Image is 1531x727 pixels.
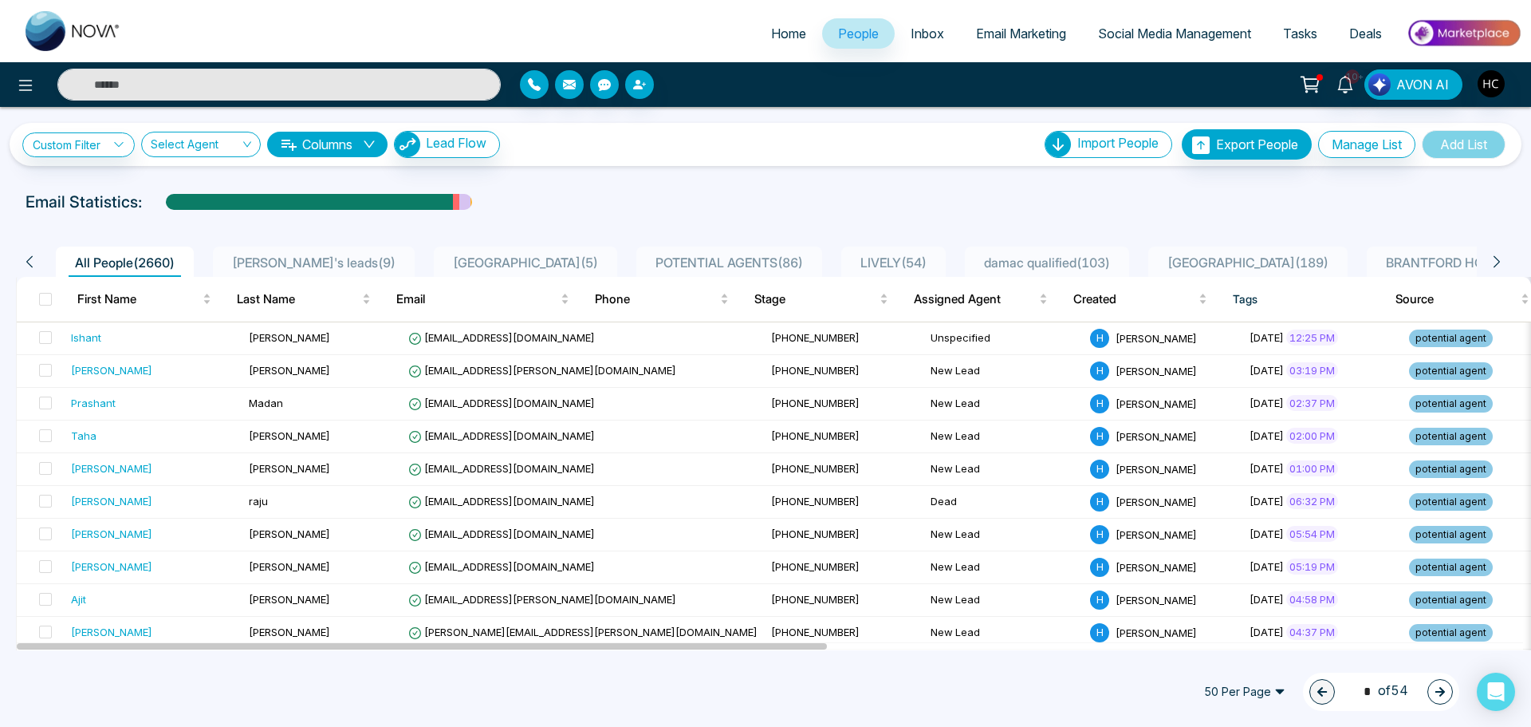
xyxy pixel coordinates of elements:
[895,18,960,49] a: Inbox
[771,626,860,638] span: [PHONE_NUMBER]
[1478,70,1505,97] img: User Avatar
[408,397,595,409] span: [EMAIL_ADDRESS][DOMAIN_NAME]
[1364,69,1462,100] button: AVON AI
[249,429,330,442] span: [PERSON_NAME]
[249,527,330,540] span: [PERSON_NAME]
[914,290,1036,309] span: Assigned Agent
[742,277,901,322] th: Stage
[249,593,330,606] span: [PERSON_NAME]
[1250,527,1284,540] span: [DATE]
[771,593,860,606] span: [PHONE_NUMBER]
[1090,394,1109,413] span: H
[26,11,121,51] img: Nova CRM Logo
[249,364,330,377] span: [PERSON_NAME]
[408,364,676,377] span: [EMAIL_ADDRESS][PERSON_NAME][DOMAIN_NAME]
[249,560,330,573] span: [PERSON_NAME]
[1116,429,1197,442] span: [PERSON_NAME]
[771,429,860,442] span: [PHONE_NUMBER]
[924,519,1084,551] td: New Lead
[226,255,402,271] span: [PERSON_NAME]'s leads ( 9 )
[924,551,1084,584] td: New Lead
[1116,495,1197,508] span: [PERSON_NAME]
[1250,331,1284,344] span: [DATE]
[924,355,1084,388] td: New Lead
[1286,395,1338,411] span: 02:37 PM
[1098,26,1251,41] span: Social Media Management
[924,421,1084,453] td: New Lead
[1368,73,1391,96] img: Lead Flow
[1250,593,1284,606] span: [DATE]
[408,495,595,508] span: [EMAIL_ADDRESS][DOMAIN_NAME]
[771,364,860,377] span: [PHONE_NUMBER]
[582,277,742,322] th: Phone
[838,26,879,41] span: People
[1286,624,1338,640] span: 04:37 PM
[1193,679,1297,705] span: 50 Per Page
[1090,492,1109,512] span: H
[1116,462,1197,475] span: [PERSON_NAME]
[22,132,135,157] a: Custom Filter
[771,26,806,41] span: Home
[901,277,1061,322] th: Assigned Agent
[1077,135,1159,151] span: Import People
[249,495,268,508] span: raju
[1090,623,1109,642] span: H
[1286,591,1338,607] span: 04:58 PM
[237,290,359,309] span: Last Name
[1286,428,1338,444] span: 02:00 PM
[408,527,595,540] span: [EMAIL_ADDRESS][DOMAIN_NAME]
[1395,290,1517,309] span: Source
[771,331,860,344] span: [PHONE_NUMBER]
[1116,364,1197,377] span: [PERSON_NAME]
[71,395,116,411] div: Prashant
[408,626,758,638] span: [PERSON_NAME][EMAIL_ADDRESS][PERSON_NAME][DOMAIN_NAME]
[384,277,582,322] th: Email
[755,18,822,49] a: Home
[1116,331,1197,344] span: [PERSON_NAME]
[249,397,283,409] span: Madan
[771,397,860,409] span: [PHONE_NUMBER]
[771,495,860,508] span: [PHONE_NUMBER]
[924,486,1084,519] td: Dead
[1073,290,1195,309] span: Created
[249,331,330,344] span: [PERSON_NAME]
[1409,493,1493,511] span: potential agent
[1326,69,1364,97] a: 10+
[1409,526,1493,543] span: potential agent
[395,132,420,157] img: Lead Flow
[71,460,152,476] div: [PERSON_NAME]
[924,617,1084,650] td: New Lead
[1182,129,1312,160] button: Export People
[1090,329,1109,348] span: H
[649,255,809,271] span: POTENTIAL AGENTS ( 86 )
[1250,560,1284,573] span: [DATE]
[1250,462,1284,475] span: [DATE]
[71,559,152,575] div: [PERSON_NAME]
[1090,591,1109,610] span: H
[771,560,860,573] span: [PHONE_NUMBER]
[408,331,595,344] span: [EMAIL_ADDRESS][DOMAIN_NAME]
[822,18,895,49] a: People
[771,527,860,540] span: [PHONE_NUMBER]
[1090,558,1109,577] span: H
[1286,460,1338,476] span: 01:00 PM
[249,626,330,638] span: [PERSON_NAME]
[1409,395,1493,413] span: potential agent
[71,526,152,542] div: [PERSON_NAME]
[1082,18,1267,49] a: Social Media Management
[1477,673,1515,711] div: Open Intercom Messenger
[1116,527,1197,540] span: [PERSON_NAME]
[1333,18,1398,49] a: Deals
[1409,428,1493,445] span: potential agent
[71,591,86,607] div: Ajit
[65,277,224,322] th: First Name
[1116,626,1197,638] span: [PERSON_NAME]
[394,131,500,158] button: Lead Flow
[363,138,376,151] span: down
[854,255,933,271] span: LIVELY ( 54 )
[1409,330,1493,347] span: potential agent
[408,462,595,475] span: [EMAIL_ADDRESS][DOMAIN_NAME]
[408,593,676,606] span: [EMAIL_ADDRESS][PERSON_NAME][DOMAIN_NAME]
[976,26,1066,41] span: Email Marketing
[71,624,152,640] div: [PERSON_NAME]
